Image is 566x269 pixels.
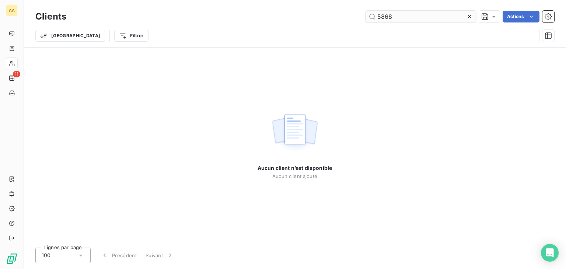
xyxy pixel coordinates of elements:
span: Aucun client n’est disponible [258,164,332,172]
img: empty state [271,110,318,156]
input: Rechercher [366,11,476,22]
span: 11 [13,71,20,77]
button: Suivant [141,248,178,263]
button: [GEOGRAPHIC_DATA] [35,30,105,42]
span: 100 [42,252,50,259]
button: Précédent [97,248,141,263]
button: Actions [503,11,539,22]
div: AA [6,4,18,16]
button: Filtrer [114,30,148,42]
img: Logo LeanPay [6,253,18,265]
h3: Clients [35,10,66,23]
div: Open Intercom Messenger [541,244,559,262]
span: Aucun client ajouté [272,173,317,179]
